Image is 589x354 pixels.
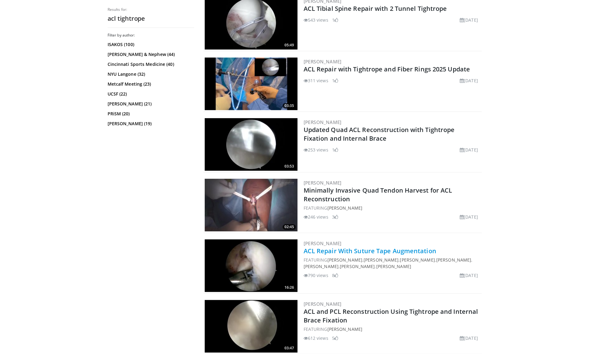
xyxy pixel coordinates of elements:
a: 03:47 [205,300,297,352]
li: 612 views [304,335,328,341]
li: [DATE] [460,77,478,84]
span: 05:49 [283,42,296,48]
a: [PERSON_NAME] [304,119,342,125]
li: [DATE] [460,335,478,341]
a: [PERSON_NAME] [340,263,375,269]
span: 02:45 [283,224,296,230]
span: 03:35 [283,103,296,109]
li: 5 [332,335,338,341]
a: [PERSON_NAME] [436,257,471,263]
a: ACL Tibial Spine Repair with 2 Tunnel Tightrope [304,4,447,13]
h3: Filter by author: [108,33,194,38]
li: 3 [332,214,338,220]
li: 246 views [304,214,328,220]
img: 776847af-3f42-4dea-84f5-8d470f0e35de.300x170_q85_crop-smart_upscale.jpg [205,239,297,292]
a: [PERSON_NAME] & Nephew (44) [108,51,193,58]
a: NYU Langone (32) [108,71,193,77]
a: [PERSON_NAME] [304,58,342,65]
img: 2350d153-1a50-4ef2-930e-0cbebf3c25d6.300x170_q85_crop-smart_upscale.jpg [205,58,297,110]
a: 03:35 [205,58,297,110]
h2: acl tightrope [108,15,194,23]
a: 03:53 [205,118,297,171]
img: 8c098bdf-f581-435c-8768-73c344552be3.300x170_q85_crop-smart_upscale.jpg [205,118,297,171]
a: ISAKOS (100) [108,41,193,48]
li: 1 [332,17,338,23]
img: 137f2d6b-da89-4a84-be81-d80563d2d302.300x170_q85_crop-smart_upscale.jpg [205,179,297,231]
li: 1 [332,77,338,84]
a: [PERSON_NAME] [327,257,362,263]
li: 543 views [304,17,328,23]
a: Metcalf Meeting (23) [108,81,193,87]
li: [DATE] [460,272,478,279]
a: [PERSON_NAME] [364,257,399,263]
a: Updated Quad ACL Reconstruction with Tightrope Fixation and Internal Brace [304,126,455,143]
a: UCSF (22) [108,91,193,97]
li: 253 views [304,147,328,153]
span: 16:26 [283,285,296,290]
a: PRiSM (20) [108,111,193,117]
div: FEATURING [304,205,480,211]
a: ACL and PCL Reconstruction Using Tightrope and Internal Brace Fixation [304,307,478,324]
a: Minimally Invasive Quad Tendon Harvest for ACL Reconstruction [304,186,452,203]
a: [PERSON_NAME] (19) [108,121,193,127]
span: 03:53 [283,164,296,169]
a: 02:45 [205,179,297,231]
div: FEATURING [304,326,480,332]
li: 311 views [304,77,328,84]
li: [DATE] [460,17,478,23]
a: [PERSON_NAME] [304,240,342,246]
a: [PERSON_NAME] [376,263,411,269]
li: 790 views [304,272,328,279]
a: ACL Repair With Suture Tape Augmentation [304,247,436,255]
a: [PERSON_NAME] [304,263,339,269]
span: 03:47 [283,345,296,351]
a: 16:26 [205,239,297,292]
li: 1 [332,147,338,153]
li: [DATE] [460,147,478,153]
a: [PERSON_NAME] [304,301,342,307]
a: [PERSON_NAME] (21) [108,101,193,107]
img: d728ec2f-2894-431f-9781-879d4cbd6916.300x170_q85_crop-smart_upscale.jpg [205,300,297,352]
a: [PERSON_NAME] [327,205,362,211]
a: [PERSON_NAME] [400,257,435,263]
p: Results for: [108,7,194,12]
a: ACL Repair with Tightrope and Fiber Rings 2025 Update [304,65,470,73]
a: [PERSON_NAME] [327,326,362,332]
a: [PERSON_NAME] [304,180,342,186]
div: FEATURING , , , , , , [304,257,480,270]
li: [DATE] [460,214,478,220]
a: Cincinnati Sports Medicine (40) [108,61,193,67]
li: 8 [332,272,338,279]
